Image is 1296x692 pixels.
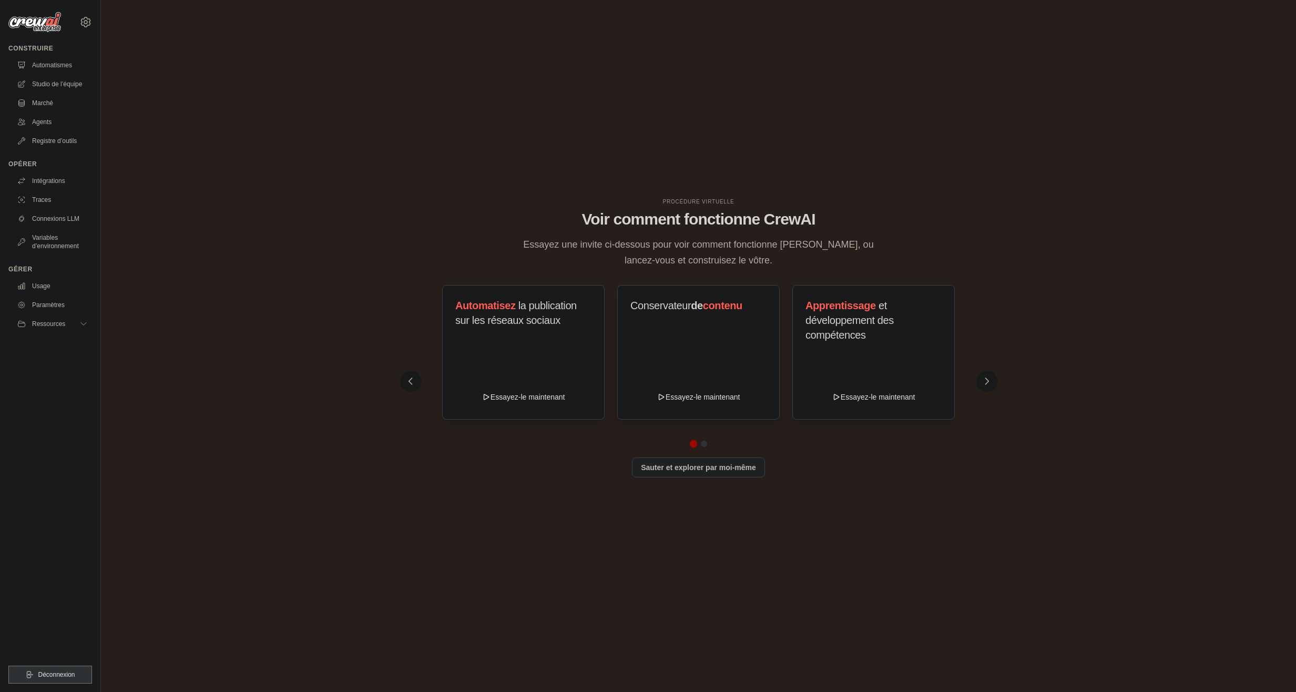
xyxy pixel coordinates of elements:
[32,99,53,107] font: Marché
[455,388,591,406] button: Essayez-le maintenant
[13,114,92,130] a: Agents
[805,300,876,311] span: Apprentissage
[8,12,61,32] img: Logo
[13,172,92,189] a: Intégrations
[13,95,92,111] a: Marché
[805,300,894,341] span: et développement des compétences
[13,229,92,255] a: Variables d’environnement
[841,392,915,402] font: Essayez-le maintenant
[630,300,742,311] font: de
[32,196,51,204] font: Traces
[38,670,75,679] span: Déconnexion
[32,177,65,185] font: Intégrations
[13,76,92,93] a: Studio de l’équipe
[409,210,989,229] h1: Voir comment fonctionne CrewAI
[8,666,92,684] button: Déconnexion
[32,282,50,290] font: Usage
[8,265,92,273] div: Gérer
[32,215,79,223] font: Connexions LLM
[455,300,516,311] span: Automatisez
[632,457,765,477] button: Sauter et explorer par moi-même
[522,237,875,268] p: Essayez une invite ci-dessous pour voir comment fonctionne [PERSON_NAME], ou lancez-vous et const...
[490,392,565,402] font: Essayez-le maintenant
[703,300,742,311] span: contenu
[13,210,92,227] a: Connexions LLM
[13,316,92,332] button: Ressources
[32,301,65,309] font: Paramètres
[8,44,92,53] div: Construire
[455,300,577,326] span: la publication sur les réseaux sociaux
[32,137,77,145] font: Registre d’outils
[805,388,942,406] button: Essayez-le maintenant
[409,198,989,206] div: PROCÉDURE VIRTUELLE
[630,388,767,406] button: Essayez-le maintenant
[13,278,92,294] a: Usage
[32,61,72,69] font: Automatismes
[13,191,92,208] a: Traces
[32,233,88,250] font: Variables d’environnement
[32,320,65,328] span: Ressources
[630,300,691,311] span: Conservateur
[32,118,52,126] font: Agents
[666,392,740,402] font: Essayez-le maintenant
[32,80,82,88] font: Studio de l’équipe
[13,133,92,149] a: Registre d’outils
[13,57,92,74] a: Automatismes
[8,160,92,168] div: Opérer
[13,297,92,313] a: Paramètres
